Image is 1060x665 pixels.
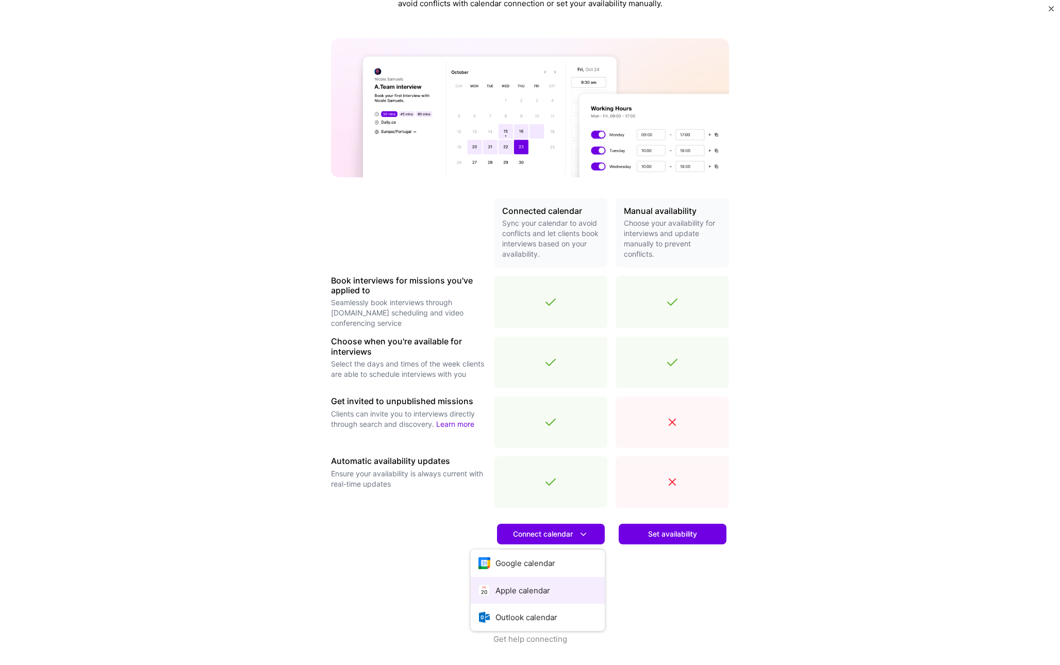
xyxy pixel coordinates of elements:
[331,38,729,177] img: A.Team calendar banner
[624,218,721,259] p: Choose your availability for interviews and update manually to prevent conflicts.
[331,456,486,466] h3: Automatic availability updates
[478,557,490,569] i: icon Google
[331,337,486,356] h3: Choose when you're available for interviews
[331,359,486,379] p: Select the days and times of the week clients are able to schedule interviews with you
[331,409,486,429] p: Clients can invite you to interviews directly through search and discovery.
[331,276,486,295] h3: Book interviews for missions you've applied to
[493,634,567,665] button: Get help connecting
[578,529,589,540] i: icon DownArrowWhite
[497,548,605,569] a: Learn more
[1049,6,1054,17] button: Close
[478,585,490,596] i: icon AppleCalendar
[497,524,605,544] button: Connect calendar
[471,604,605,631] button: Outlook calendar
[624,206,721,216] h3: Manual availability
[478,611,490,623] i: icon OutlookCalendar
[331,396,486,406] h3: Get invited to unpublished missions
[331,469,486,489] p: Ensure your availability is always current with real-time updates
[471,577,605,604] button: Apple calendar
[502,206,599,216] h3: Connected calendar
[436,420,474,428] a: Learn more
[331,297,486,328] p: Seamlessly book interviews through [DOMAIN_NAME] scheduling and video conferencing service
[619,524,726,544] button: Set availability
[513,529,589,540] span: Connect calendar
[502,218,599,259] p: Sync your calendar to avoid conflicts and let clients book interviews based on your availability.
[471,550,605,577] button: Google calendar
[648,529,697,539] span: Set availability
